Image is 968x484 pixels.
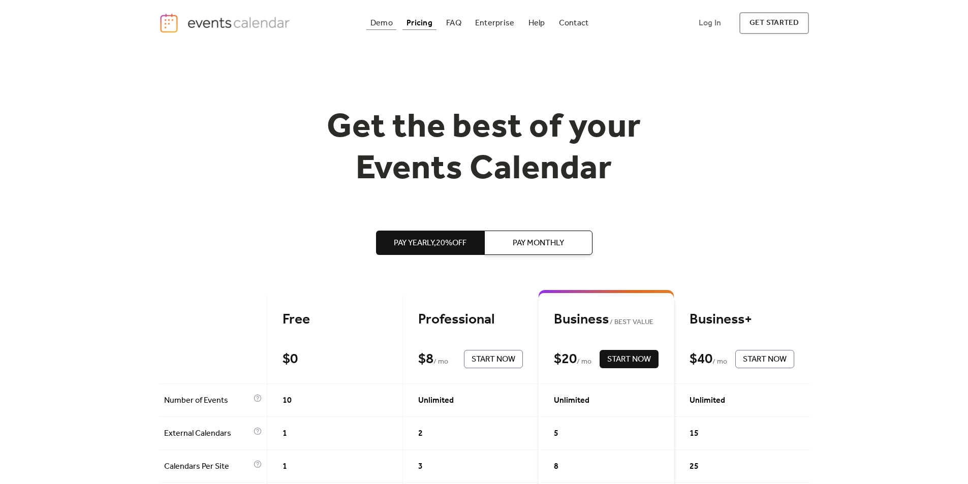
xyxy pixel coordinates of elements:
[735,350,794,368] button: Start Now
[513,237,564,249] span: Pay Monthly
[607,353,651,366] span: Start Now
[164,428,251,440] span: External Calendars
[690,350,712,368] div: $ 40
[554,461,558,473] span: 8
[366,16,397,30] a: Demo
[418,350,433,368] div: $ 8
[554,395,589,407] span: Unlimited
[484,231,592,255] button: Pay Monthly
[402,16,436,30] a: Pricing
[394,237,466,249] span: Pay Yearly, 20% off
[690,428,699,440] span: 15
[283,311,387,329] div: Free
[600,350,659,368] button: Start Now
[524,16,549,30] a: Help
[283,350,298,368] div: $ 0
[554,350,577,368] div: $ 20
[164,461,251,473] span: Calendars Per Site
[289,107,679,190] h1: Get the best of your Events Calendar
[433,356,448,368] span: / mo
[376,231,484,255] button: Pay Yearly,20%off
[418,395,454,407] span: Unlimited
[464,350,523,368] button: Start Now
[475,20,514,26] div: Enterprise
[528,20,545,26] div: Help
[159,13,293,34] a: home
[446,20,461,26] div: FAQ
[418,311,523,329] div: Professional
[609,316,654,329] span: BEST VALUE
[283,461,287,473] span: 1
[712,356,727,368] span: / mo
[690,311,794,329] div: Business+
[164,395,251,407] span: Number of Events
[690,395,725,407] span: Unlimited
[370,20,393,26] div: Demo
[554,428,558,440] span: 5
[418,461,423,473] span: 3
[442,16,465,30] a: FAQ
[690,461,699,473] span: 25
[283,395,292,407] span: 10
[418,428,423,440] span: 2
[743,353,787,366] span: Start Now
[555,16,593,30] a: Contact
[472,353,515,366] span: Start Now
[577,356,591,368] span: / mo
[283,428,287,440] span: 1
[739,12,809,34] a: get started
[554,311,659,329] div: Business
[559,20,589,26] div: Contact
[689,12,731,34] a: Log In
[471,16,518,30] a: Enterprise
[407,20,432,26] div: Pricing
